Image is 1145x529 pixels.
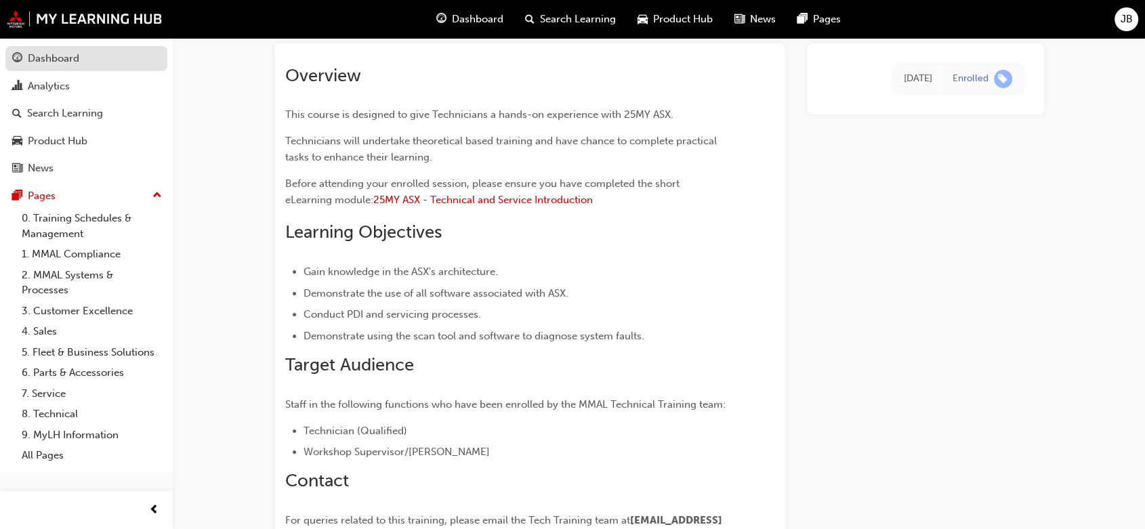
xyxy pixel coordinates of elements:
span: JB [1121,12,1133,27]
a: search-iconSearch Learning [514,5,627,33]
span: Staff in the following functions who have been enrolled by the MMAL Technical Training team: [285,398,726,410]
span: Contact [285,470,349,491]
a: Dashboard [5,46,167,71]
span: Product Hub [653,12,713,27]
span: Demonstrate using the scan tool and software to diagnose system faults. [304,330,644,342]
a: 3. Customer Excellence [16,301,167,322]
span: search-icon [12,108,22,120]
a: 7. Service [16,383,167,404]
span: News [750,12,776,27]
span: Overview [285,65,361,86]
a: guage-iconDashboard [425,5,514,33]
a: 1. MMAL Compliance [16,244,167,265]
span: up-icon [152,187,162,205]
span: Workshop Supervisor/[PERSON_NAME] [304,446,490,458]
div: Pages [28,188,56,204]
a: car-iconProduct Hub [627,5,724,33]
a: 0. Training Schedules & Management [16,208,167,244]
a: Analytics [5,74,167,99]
button: JB [1115,7,1138,31]
div: Product Hub [28,133,87,149]
span: Learning Objectives [285,221,442,242]
span: Technician (Qualified) [304,425,407,437]
div: Enrolled [953,72,988,85]
span: prev-icon [149,502,159,519]
span: guage-icon [436,11,446,28]
a: 25MY ASX - Technical and Service Introduction [373,194,593,206]
span: search-icon [525,11,535,28]
a: news-iconNews [724,5,787,33]
span: Technicians will undertake theoretical based training and have chance to complete practical tasks... [285,135,720,163]
span: Conduct PDI and servicing processes. [304,308,481,320]
a: Product Hub [5,129,167,154]
span: Target Audience [285,354,414,375]
a: 4. Sales [16,321,167,342]
button: Pages [5,184,167,209]
span: pages-icon [12,190,22,203]
span: Before attending your enrolled session, please ensure you have completed the short eLearning module: [285,177,682,206]
div: Mon Sep 01 2025 16:11:27 GMT+1000 (Australian Eastern Standard Time) [904,71,932,87]
a: 2. MMAL Systems & Processes [16,265,167,301]
div: News [28,161,54,176]
span: Dashboard [452,12,503,27]
span: car-icon [12,135,22,148]
span: Pages [813,12,841,27]
span: This course is designed to give Technicians a hands-on experience with 25MY ASX. [285,108,673,121]
button: DashboardAnalyticsSearch LearningProduct HubNews [5,43,167,184]
div: Analytics [28,79,70,94]
a: News [5,156,167,181]
span: For queries related to this training, please email the Tech Training team at [285,514,630,526]
img: mmal [7,10,163,28]
span: learningRecordVerb_ENROLL-icon [994,70,1012,88]
a: Search Learning [5,101,167,126]
div: Dashboard [28,51,79,66]
span: Search Learning [540,12,616,27]
span: Demonstrate the use of all software associated with ASX. [304,287,568,299]
span: news-icon [734,11,745,28]
a: 9. MyLH Information [16,425,167,446]
a: 5. Fleet & Business Solutions [16,342,167,363]
span: Gain knowledge in the ASX's architecture. [304,266,498,278]
span: chart-icon [12,81,22,93]
span: guage-icon [12,53,22,65]
span: news-icon [12,163,22,175]
a: pages-iconPages [787,5,852,33]
span: car-icon [638,11,648,28]
a: 6. Parts & Accessories [16,362,167,383]
a: All Pages [16,445,167,466]
span: pages-icon [797,11,808,28]
div: Search Learning [27,106,103,121]
a: 8. Technical [16,404,167,425]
